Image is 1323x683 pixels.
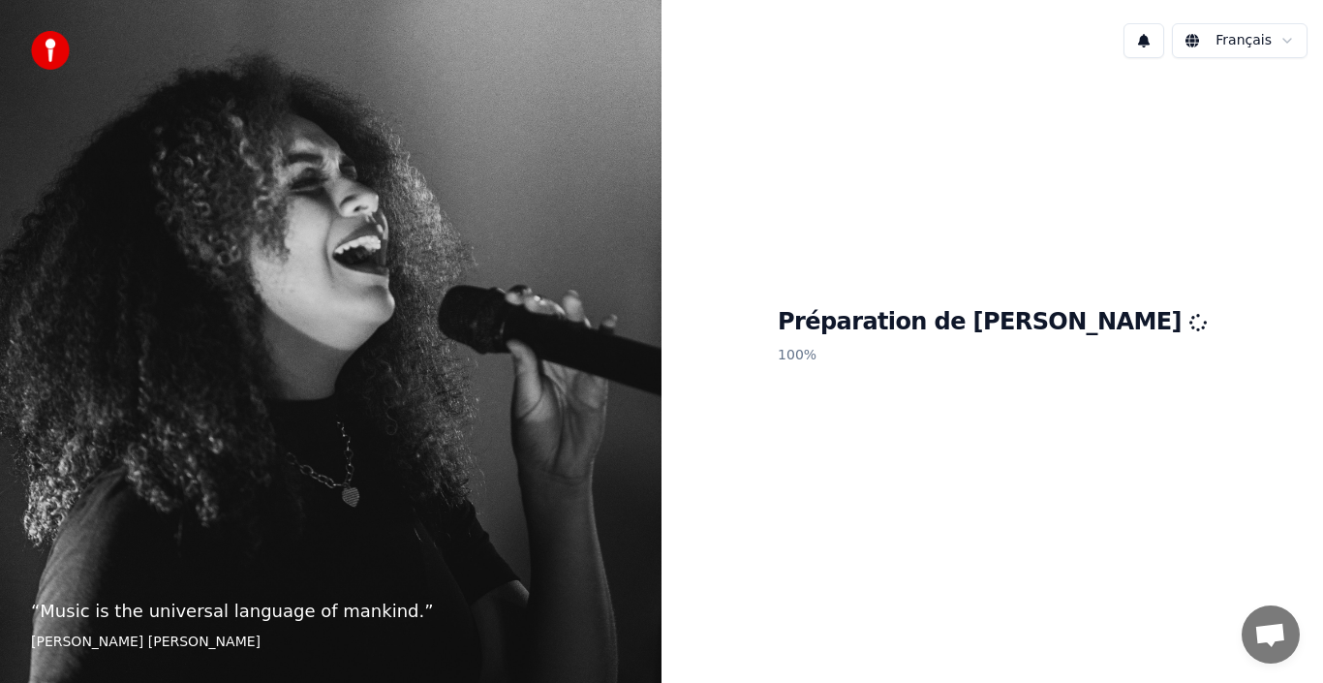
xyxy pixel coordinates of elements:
[778,307,1207,338] h1: Préparation de [PERSON_NAME]
[31,598,631,625] p: “ Music is the universal language of mankind. ”
[31,31,70,70] img: youka
[1242,605,1300,664] a: Ouvrir le chat
[778,338,1207,373] p: 100 %
[31,633,631,652] footer: [PERSON_NAME] [PERSON_NAME]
